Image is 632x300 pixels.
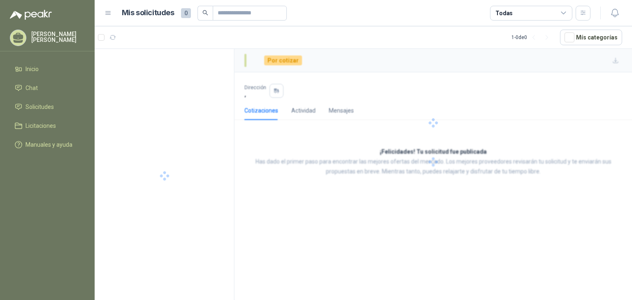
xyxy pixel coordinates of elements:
a: Manuales y ayuda [10,137,85,152]
button: Mís categorías [560,30,622,45]
span: Inicio [26,65,39,74]
div: 1 - 0 de 0 [511,31,553,44]
p: [PERSON_NAME] [PERSON_NAME] [31,31,85,43]
a: Chat [10,80,85,96]
a: Inicio [10,61,85,77]
span: Licitaciones [26,121,56,130]
span: Chat [26,83,38,92]
span: 0 [181,8,191,18]
a: Licitaciones [10,118,85,134]
span: search [202,10,208,16]
span: Manuales y ayuda [26,140,72,149]
a: Solicitudes [10,99,85,115]
span: Solicitudes [26,102,54,111]
div: Todas [495,9,513,18]
h1: Mis solicitudes [122,7,174,19]
img: Logo peakr [10,10,52,20]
